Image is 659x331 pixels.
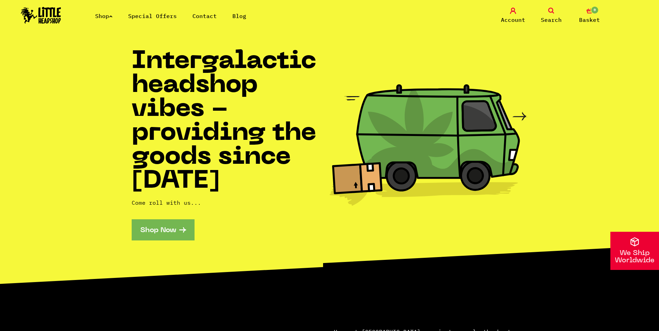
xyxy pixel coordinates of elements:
[132,198,330,207] p: Come roll with us...
[572,8,607,24] a: 0 Basket
[95,12,113,19] a: Shop
[128,12,177,19] a: Special Offers
[541,16,562,24] span: Search
[501,16,525,24] span: Account
[591,6,599,14] span: 0
[21,7,61,24] img: Little Head Shop Logo
[132,219,195,240] a: Shop Now
[132,50,330,194] h1: Intergalactic headshop vibes - providing the goods since [DATE]
[610,250,659,264] p: We Ship Worldwide
[534,8,569,24] a: Search
[579,16,600,24] span: Basket
[232,12,246,19] a: Blog
[192,12,217,19] a: Contact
